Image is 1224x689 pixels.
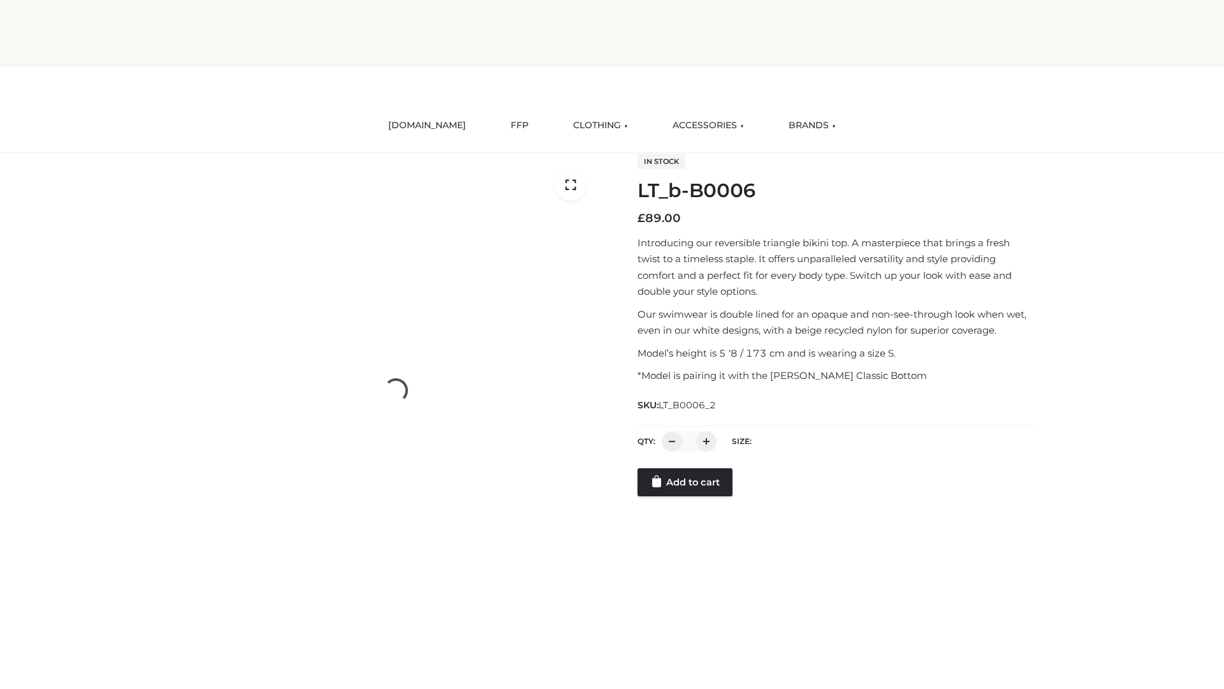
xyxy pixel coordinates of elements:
a: BRANDS [779,112,845,140]
bdi: 89.00 [637,211,681,225]
a: [DOMAIN_NAME] [379,112,476,140]
p: *Model is pairing it with the [PERSON_NAME] Classic Bottom [637,367,1035,384]
a: FFP [501,112,538,140]
label: QTY: [637,436,655,446]
a: Add to cart [637,468,732,496]
p: Our swimwear is double lined for an opaque and non-see-through look when wet, even in our white d... [637,306,1035,339]
span: £ [637,211,645,225]
a: CLOTHING [564,112,637,140]
span: SKU: [637,397,717,413]
a: ACCESSORIES [663,112,754,140]
span: LT_B0006_2 [659,399,716,411]
label: Size: [732,436,752,446]
p: Introducing our reversible triangle bikini top. A masterpiece that brings a fresh twist to a time... [637,235,1035,300]
h1: LT_b-B0006 [637,179,1035,202]
span: In stock [637,154,685,169]
p: Model’s height is 5 ‘8 / 173 cm and is wearing a size S. [637,345,1035,362]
